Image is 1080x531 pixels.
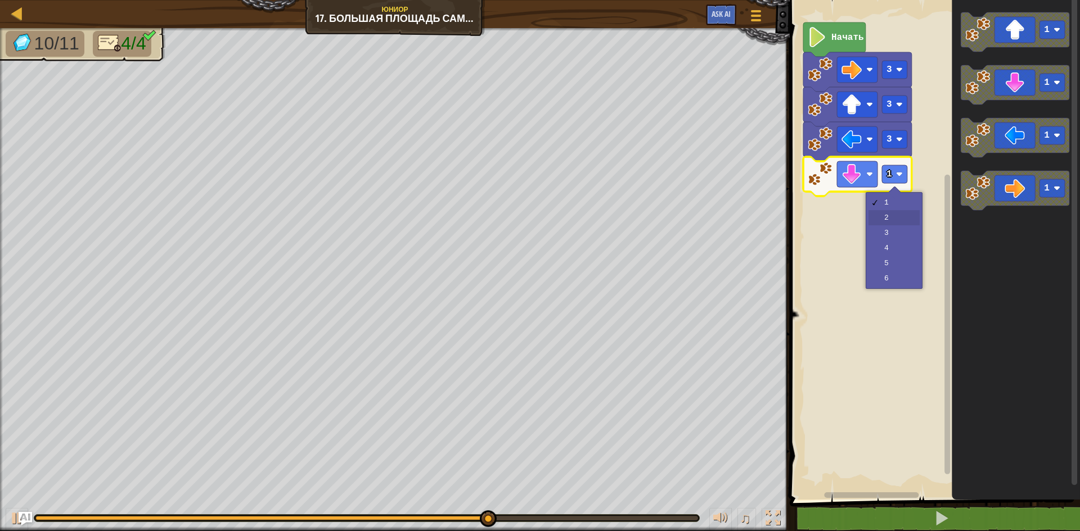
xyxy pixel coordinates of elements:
text: 1 [1044,78,1050,88]
span: 10/11 [34,33,79,53]
span: ♫ [740,510,751,527]
span: Ask AI [712,8,731,19]
button: Ask AI [19,512,32,525]
text: Начать [831,33,864,43]
div: 1 [884,198,911,207]
text: 3 [886,65,892,75]
button: ♫ [737,508,757,531]
li: Только четыре строки кода [93,31,151,57]
button: Регулировать громкость [709,508,732,531]
text: 1 [1044,25,1050,35]
text: 1 [886,169,892,179]
button: Показать меню игры [742,4,770,31]
div: 6 [884,274,911,283]
button: Переключить полноэкранный режим [762,508,784,531]
button: Ctrl + P: Play [6,508,28,531]
text: 1 [1044,183,1050,193]
text: 3 [886,134,892,144]
div: 5 [884,259,911,267]
div: 4 [884,244,911,252]
text: 1 [1044,130,1050,140]
div: 3 [884,229,911,237]
span: 4/4 [121,33,146,53]
button: Ask AI [706,4,736,25]
text: 3 [886,99,892,110]
div: 2 [884,214,911,222]
li: Соберите драгоценные камни. [6,31,84,57]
